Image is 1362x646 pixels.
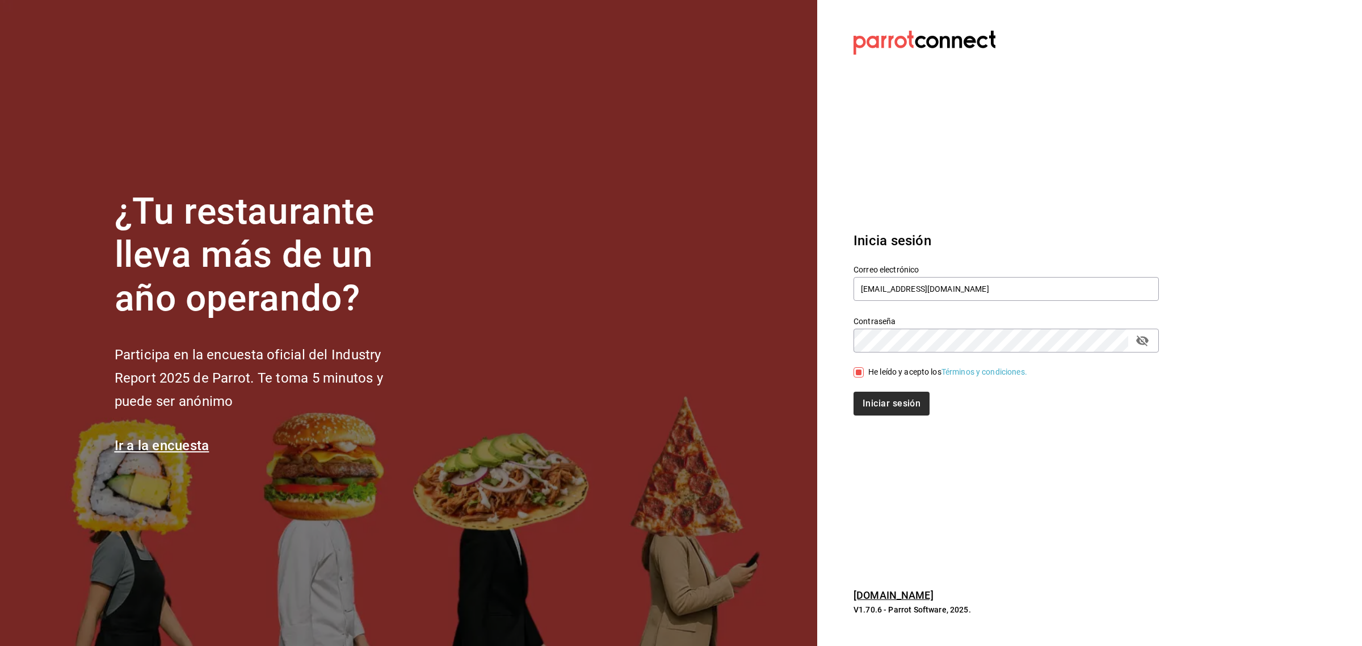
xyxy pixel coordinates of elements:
[854,230,1159,251] h3: Inicia sesión
[115,438,209,454] a: Ir a la encuesta
[1133,331,1152,350] button: passwordField
[854,604,1159,615] p: V1.70.6 - Parrot Software, 2025.
[868,366,1027,378] div: He leído y acepto los
[115,343,421,413] h2: Participa en la encuesta oficial del Industry Report 2025 de Parrot. Te toma 5 minutos y puede se...
[115,190,421,321] h1: ¿Tu restaurante lleva más de un año operando?
[854,317,1159,325] label: Contraseña
[854,277,1159,301] input: Ingresa tu correo electrónico
[854,392,930,416] button: Iniciar sesión
[854,265,1159,273] label: Correo electrónico
[854,589,934,601] a: [DOMAIN_NAME]
[941,367,1027,376] a: Términos y condiciones.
